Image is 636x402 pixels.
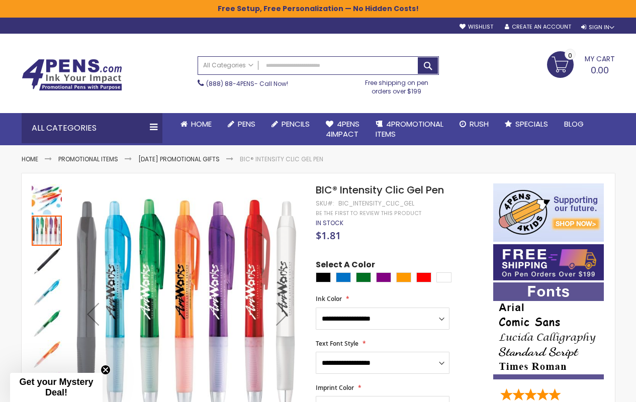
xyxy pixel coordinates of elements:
img: BIC® Intensity Clic Gel Pen [32,278,62,308]
span: Imprint Color [316,383,354,392]
div: Green [356,272,371,282]
span: 0 [568,51,572,60]
a: Blog [556,113,592,135]
span: 4Pens 4impact [326,119,359,139]
div: White [436,272,451,282]
img: BIC® Intensity Clic Gel Pen [32,340,62,370]
img: BIC® Intensity Clic Gel Pen [32,371,62,401]
a: 4Pens4impact [318,113,368,146]
div: Get your Mystery Deal!Close teaser [10,373,103,402]
div: BIC® Intensity Clic Gel Pen [32,308,63,339]
span: 4PROMOTIONAL ITEMS [376,119,443,139]
div: BIC® Intensity Clic Gel Pen [32,183,63,215]
a: Home [22,155,38,163]
strong: SKU [316,199,334,208]
div: Red [416,272,431,282]
img: 4Pens Custom Pens and Promotional Products [22,59,122,91]
a: 0.00 0 [547,51,615,76]
div: Purple [376,272,391,282]
a: Rush [451,113,497,135]
span: BIC® Intensity Clic Gel Pen [316,183,444,197]
a: Create an Account [505,23,571,31]
span: 0.00 [591,64,609,76]
div: BIC® Intensity Clic Gel Pen [32,215,63,246]
div: Blue Light [336,272,351,282]
div: Sign In [581,24,614,31]
a: Be the first to review this product [316,210,421,217]
div: Orange [396,272,411,282]
img: 4pens 4 kids [493,183,604,242]
div: bic_intensity_clic_gel [338,199,414,208]
a: [DATE] Promotional Gifts [138,155,220,163]
a: 4PROMOTIONALITEMS [368,113,451,146]
div: Availability [316,219,343,227]
a: Promotional Items [58,155,118,163]
img: font-personalization-examples [493,282,604,379]
span: Blog [564,119,584,129]
a: Specials [497,113,556,135]
img: BIC® Intensity Clic Gel Pen [32,309,62,339]
span: Pens [238,119,255,129]
div: All Categories [22,113,162,143]
img: BIC® Intensity Clic Gel Pen [32,247,62,277]
a: All Categories [198,57,258,73]
img: Free shipping on orders over $199 [493,244,604,280]
li: BIC® Intensity Clic Gel Pen [240,155,323,163]
span: All Categories [203,61,253,69]
a: (888) 88-4PENS [206,79,254,88]
div: BIC® Intensity Clic Gel Pen [32,370,63,401]
span: Home [191,119,212,129]
span: $1.81 [316,229,341,242]
span: Get your Mystery Deal! [19,377,93,397]
div: Free shipping on pen orders over $199 [354,75,439,95]
span: Pencils [282,119,310,129]
span: Ink Color [316,294,342,303]
a: Pens [220,113,263,135]
span: Text Font Style [316,339,358,348]
span: In stock [316,219,343,227]
button: Close teaser [101,365,111,375]
span: Rush [470,119,489,129]
div: BIC® Intensity Clic Gel Pen [32,277,63,308]
div: BIC® Intensity Clic Gel Pen [32,339,63,370]
span: Select A Color [316,259,375,273]
div: BIC® Intensity Clic Gel Pen [32,246,63,277]
img: BIC® Intensity Clic Gel Pen [32,184,62,215]
span: Specials [515,119,548,129]
a: Pencils [263,113,318,135]
div: Black [316,272,331,282]
span: - Call Now! [206,79,288,88]
a: Home [172,113,220,135]
a: Wishlist [460,23,493,31]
